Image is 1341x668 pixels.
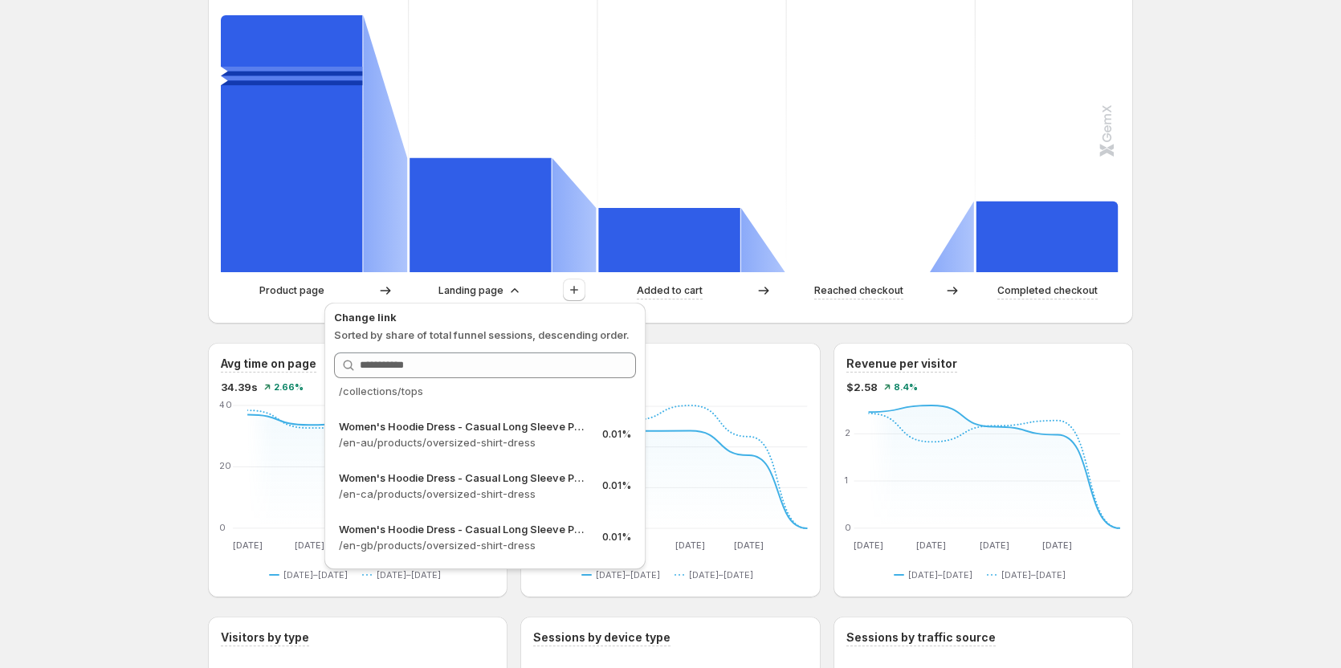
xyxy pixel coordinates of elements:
[233,540,263,551] text: [DATE]
[219,399,232,410] text: 40
[221,629,309,646] h3: Visitors by type
[997,283,1098,299] p: Completed checkout
[295,540,324,551] text: [DATE]
[221,356,316,372] h3: Avg time on page
[602,531,631,544] p: 0.01%
[854,540,883,551] text: [DATE]
[221,379,258,395] span: 34.39s
[334,327,636,343] p: Sorted by share of total funnel sessions, descending order.
[846,356,957,372] h3: Revenue per visitor
[845,522,851,533] text: 0
[908,568,972,581] span: [DATE]–[DATE]
[219,461,231,472] text: 20
[976,202,1118,272] path: Completed checkout: 2
[259,283,324,299] p: Product page
[689,568,753,581] span: [DATE]–[DATE]
[916,540,946,551] text: [DATE]
[675,540,705,551] text: [DATE]
[339,486,589,502] p: /en-ca/products/oversized-shirt-dress
[602,428,631,441] p: 0.01%
[894,382,918,392] span: 8.4%
[846,379,878,395] span: $2.58
[814,283,903,299] p: Reached checkout
[845,475,848,486] text: 1
[1001,568,1066,581] span: [DATE]–[DATE]
[1042,540,1072,551] text: [DATE]
[637,283,703,299] p: Added to cart
[533,629,670,646] h3: Sessions by device type
[274,382,304,392] span: 2.66%
[987,565,1072,584] button: [DATE]–[DATE]
[438,283,503,299] p: Landing page
[334,309,636,325] p: Change link
[219,522,226,533] text: 0
[339,383,589,399] p: /collections/tops
[980,540,1009,551] text: [DATE]
[602,479,631,492] p: 0.01%
[339,434,589,450] p: /en-au/products/oversized-shirt-dress
[339,521,589,537] p: Women's Hoodie Dress - Casual Long Sleeve Pullover Sweatshirt Dress
[339,537,589,553] p: /en-gb/products/oversized-shirt-dress
[734,540,764,551] text: [DATE]
[339,470,589,486] p: Women's Hoodie Dress - Casual Long Sleeve Pullover Sweatshirt Dress
[410,158,551,272] path: Landing page-7a96601f85c55f7f: 58
[269,565,354,584] button: [DATE]–[DATE]
[339,418,589,434] p: Women's Hoodie Dress - Casual Long Sleeve Pullover Sweatshirt Dress
[894,565,979,584] button: [DATE]–[DATE]
[283,568,348,581] span: [DATE]–[DATE]
[845,427,850,438] text: 2
[675,565,760,584] button: [DATE]–[DATE]
[846,629,996,646] h3: Sessions by traffic source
